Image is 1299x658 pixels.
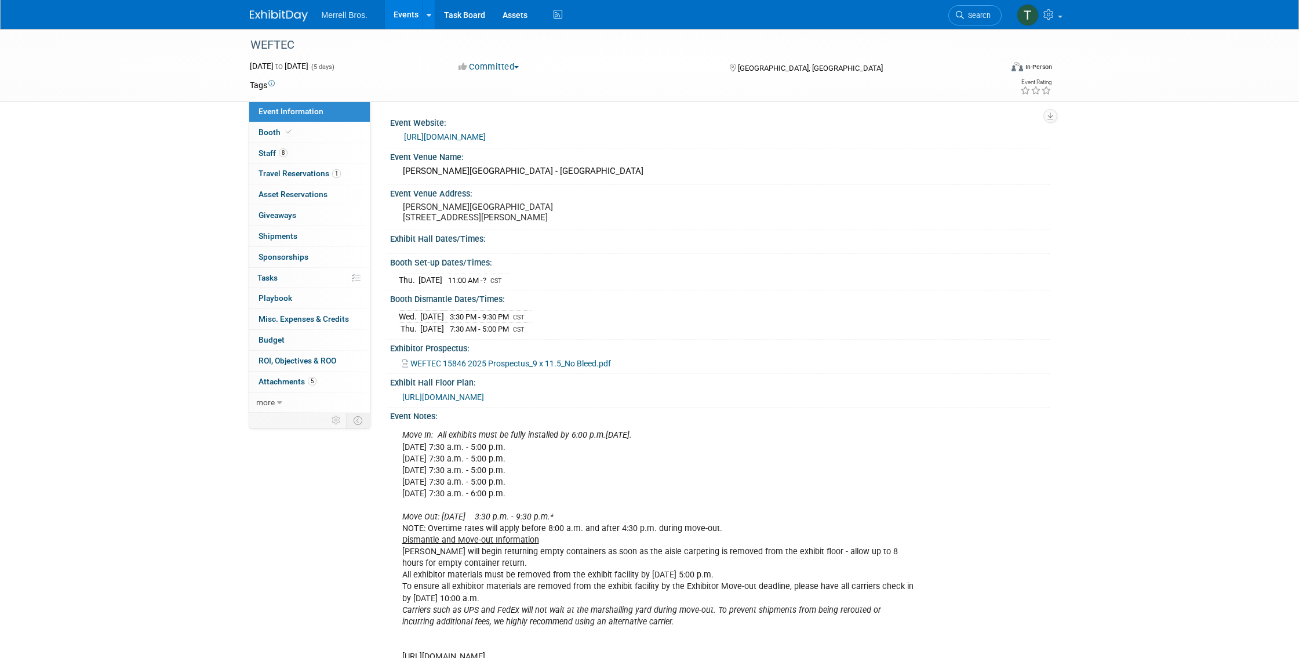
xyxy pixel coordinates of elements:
[250,10,308,21] img: ExhibitDay
[933,60,1053,78] div: Event Format
[246,35,984,56] div: WEFTEC
[259,128,294,137] span: Booth
[259,335,285,344] span: Budget
[402,359,611,368] a: WEFTEC 15846 2025 Prospectus_9 x 11.5_No Bleed.pdf
[513,314,525,321] span: CST
[419,274,442,286] td: [DATE]
[1020,79,1051,85] div: Event Rating
[390,254,1050,268] div: Booth Set-up Dates/Times:
[259,210,296,220] span: Giveaways
[402,392,484,402] a: [URL][DOMAIN_NAME]
[259,293,292,303] span: Playbook
[399,323,420,335] td: Thu.
[326,413,347,428] td: Personalize Event Tab Strip
[399,162,1041,180] div: [PERSON_NAME][GEOGRAPHIC_DATA] - [GEOGRAPHIC_DATA]
[390,374,1050,388] div: Exhibit Hall Floor Plan:
[249,392,370,413] a: more
[399,310,420,323] td: Wed.
[483,276,486,285] span: ?
[450,325,509,333] span: 7:30 AM - 5:00 PM
[286,129,292,135] i: Booth reservation complete
[249,226,370,246] a: Shipments
[390,290,1050,305] div: Booth Dismantle Dates/Times:
[257,273,278,282] span: Tasks
[513,326,525,333] span: CST
[259,107,323,116] span: Event Information
[249,205,370,226] a: Giveaways
[448,276,488,285] span: 11:00 AM -
[249,184,370,205] a: Asset Reservations
[249,351,370,371] a: ROI, Objectives & ROO
[310,63,334,71] span: (5 days)
[410,359,611,368] span: WEFTEC 15846 2025 Prospectus_9 x 11.5_No Bleed.pdf
[1017,4,1039,26] img: Theresa Lucas
[249,309,370,329] a: Misc. Expenses & Credits
[249,101,370,122] a: Event Information
[454,61,523,73] button: Committed
[249,143,370,163] a: Staff8
[450,312,509,321] span: 3:30 PM - 9:30 PM
[250,61,308,71] span: [DATE] [DATE]
[259,314,349,323] span: Misc. Expenses & Credits
[259,252,308,261] span: Sponsorships
[1025,63,1052,71] div: In-Person
[948,5,1002,26] a: Search
[402,535,539,545] u: Dismantle and Move-out Information
[249,288,370,308] a: Playbook
[249,330,370,350] a: Budget
[390,148,1050,163] div: Event Venue Name:
[402,430,632,440] i: Move In: All exhibits must be fully installed by 6:00 p.m.[DATE].
[402,512,554,522] i: Move Out: [DATE] 3:30 p.m. - 9:30 p.m.*
[279,148,288,157] span: 8
[390,230,1050,245] div: Exhibit Hall Dates/Times:
[390,408,1050,422] div: Event Notes:
[259,356,336,365] span: ROI, Objectives & ROO
[250,79,275,91] td: Tags
[403,202,652,223] pre: [PERSON_NAME][GEOGRAPHIC_DATA] [STREET_ADDRESS][PERSON_NAME]
[490,277,502,285] span: CST
[399,274,419,286] td: Thu.
[259,377,316,386] span: Attachments
[249,122,370,143] a: Booth
[259,169,341,178] span: Travel Reservations
[274,61,285,71] span: to
[249,247,370,267] a: Sponsorships
[249,372,370,392] a: Attachments5
[1011,62,1023,71] img: Format-Inperson.png
[249,163,370,184] a: Travel Reservations1
[390,114,1050,129] div: Event Website:
[256,398,275,407] span: more
[322,10,367,20] span: Merrell Bros.
[249,268,370,288] a: Tasks
[390,185,1050,199] div: Event Venue Address:
[420,310,444,323] td: [DATE]
[259,190,328,199] span: Asset Reservations
[404,132,486,141] a: [URL][DOMAIN_NAME]
[390,340,1050,354] div: Exhibitor Prospectus:
[402,605,881,627] i: Carriers such as UPS and FedEx will not wait at the marshalling yard during move-out. To prevent ...
[964,11,991,20] span: Search
[346,413,370,428] td: Toggle Event Tabs
[259,148,288,158] span: Staff
[738,64,883,72] span: [GEOGRAPHIC_DATA], [GEOGRAPHIC_DATA]
[259,231,297,241] span: Shipments
[308,377,316,386] span: 5
[332,169,341,178] span: 1
[420,323,444,335] td: [DATE]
